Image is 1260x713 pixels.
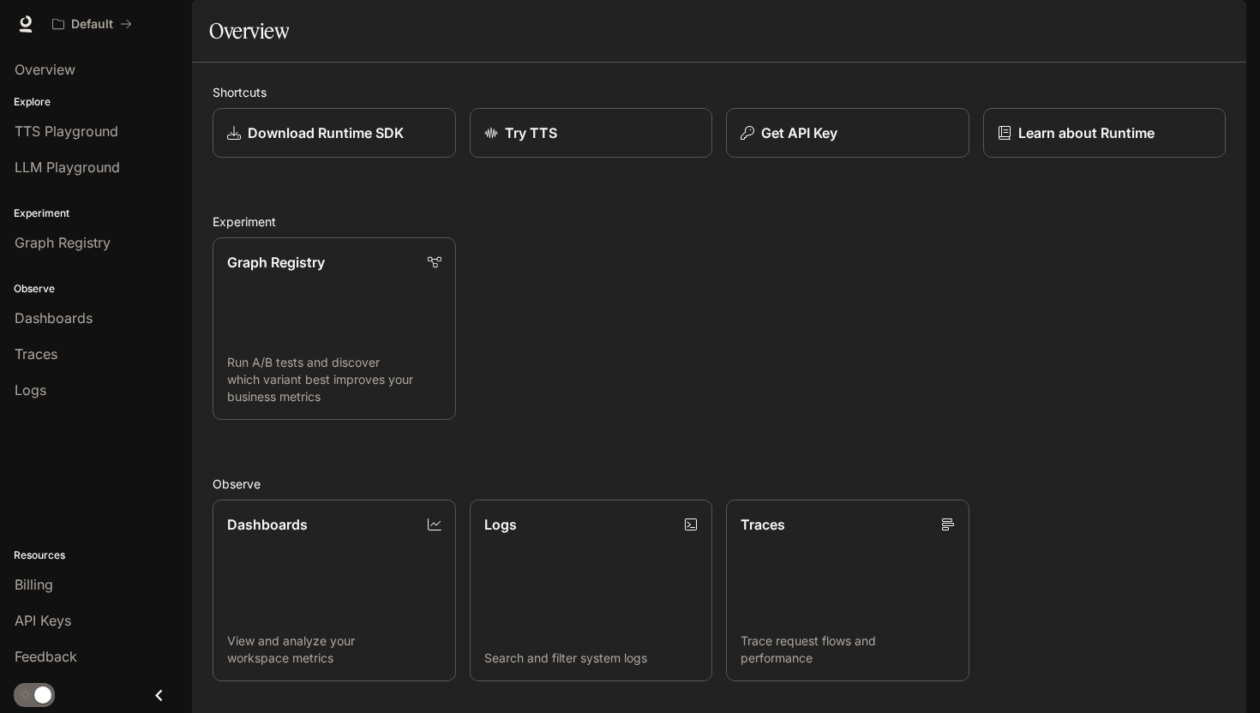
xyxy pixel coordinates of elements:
p: Graph Registry [227,252,325,273]
p: Get API Key [761,123,837,143]
h2: Experiment [213,213,1226,231]
h2: Shortcuts [213,83,1226,101]
button: All workspaces [45,7,140,41]
p: Search and filter system logs [484,650,699,667]
h1: Overview [209,14,289,48]
a: LogsSearch and filter system logs [470,500,713,682]
a: Try TTS [470,108,713,158]
a: TracesTrace request flows and performance [726,500,969,682]
p: Learn about Runtime [1018,123,1155,143]
p: Default [71,17,113,32]
a: Graph RegistryRun A/B tests and discover which variant best improves your business metrics [213,237,456,420]
button: Get API Key [726,108,969,158]
p: Try TTS [505,123,557,143]
p: Run A/B tests and discover which variant best improves your business metrics [227,354,441,405]
p: Download Runtime SDK [248,123,404,143]
a: DashboardsView and analyze your workspace metrics [213,500,456,682]
a: Download Runtime SDK [213,108,456,158]
p: View and analyze your workspace metrics [227,632,441,667]
p: Trace request flows and performance [741,632,955,667]
p: Logs [484,514,517,535]
a: Learn about Runtime [983,108,1227,158]
h2: Observe [213,475,1226,493]
p: Dashboards [227,514,308,535]
p: Traces [741,514,785,535]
